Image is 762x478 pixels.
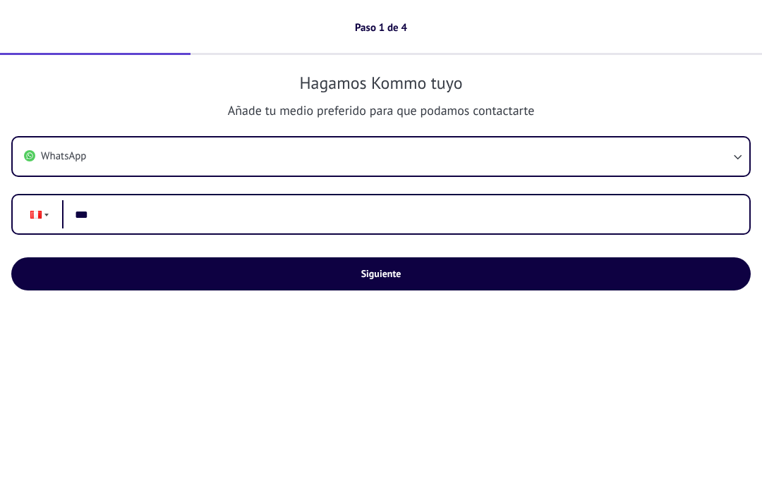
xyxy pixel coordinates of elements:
h2: Hagamos Kommo tuyo [11,72,751,94]
div: Paso 1 de 4 [355,21,407,35]
button: WhatsApp [13,137,749,176]
span: Siguiente [361,269,401,278]
button: Siguiente [11,257,751,290]
span: Añade tu medio preferido para que podamos contactarte [11,102,751,119]
span: WhatsApp [41,149,86,164]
